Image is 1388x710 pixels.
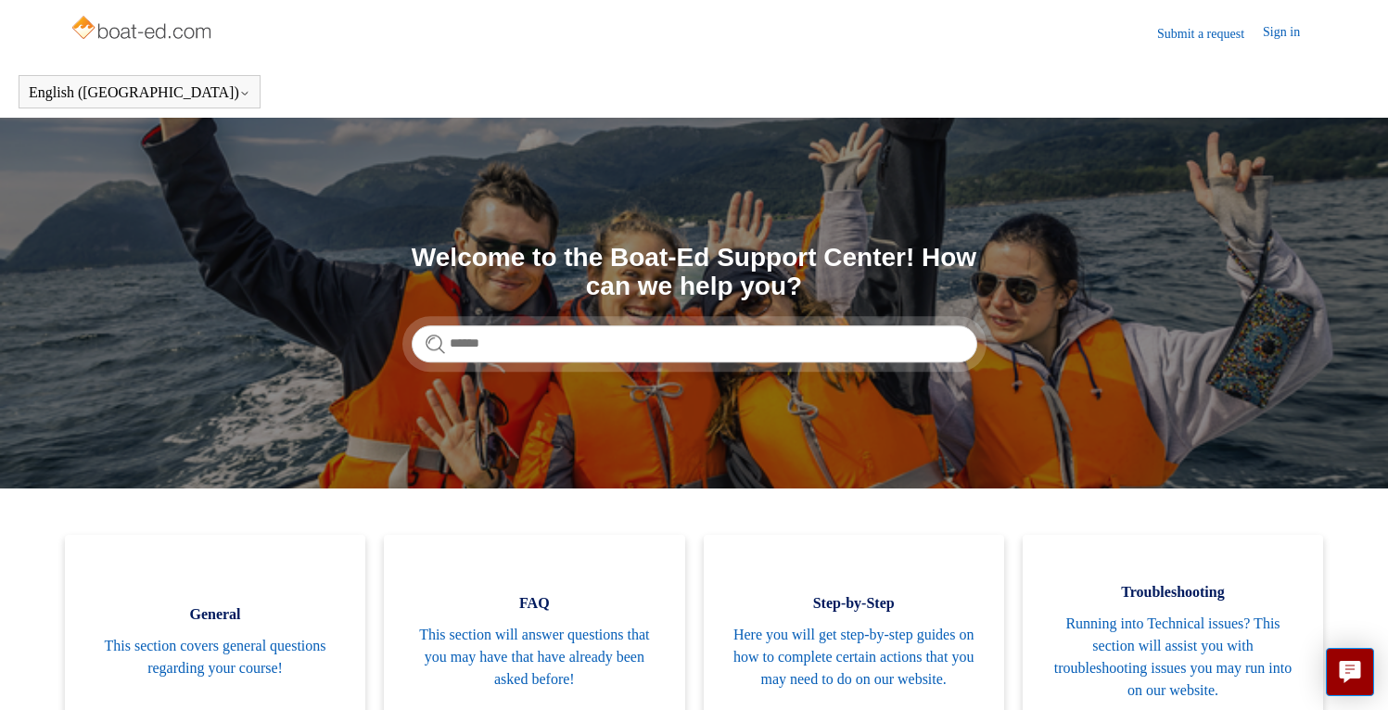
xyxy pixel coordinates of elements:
[1263,22,1318,44] a: Sign in
[412,592,656,615] span: FAQ
[29,84,250,101] button: English ([GEOGRAPHIC_DATA])
[732,624,976,691] span: Here you will get step-by-step guides on how to complete certain actions that you may need to do ...
[1326,648,1374,696] button: Live chat
[93,603,337,626] span: General
[412,325,977,362] input: Search
[1051,581,1295,603] span: Troubleshooting
[93,635,337,679] span: This section covers general questions regarding your course!
[412,244,977,301] h1: Welcome to the Boat-Ed Support Center! How can we help you?
[732,592,976,615] span: Step-by-Step
[412,624,656,691] span: This section will answer questions that you may have that have already been asked before!
[1157,24,1263,44] a: Submit a request
[1051,613,1295,702] span: Running into Technical issues? This section will assist you with troubleshooting issues you may r...
[70,11,217,48] img: Boat-Ed Help Center home page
